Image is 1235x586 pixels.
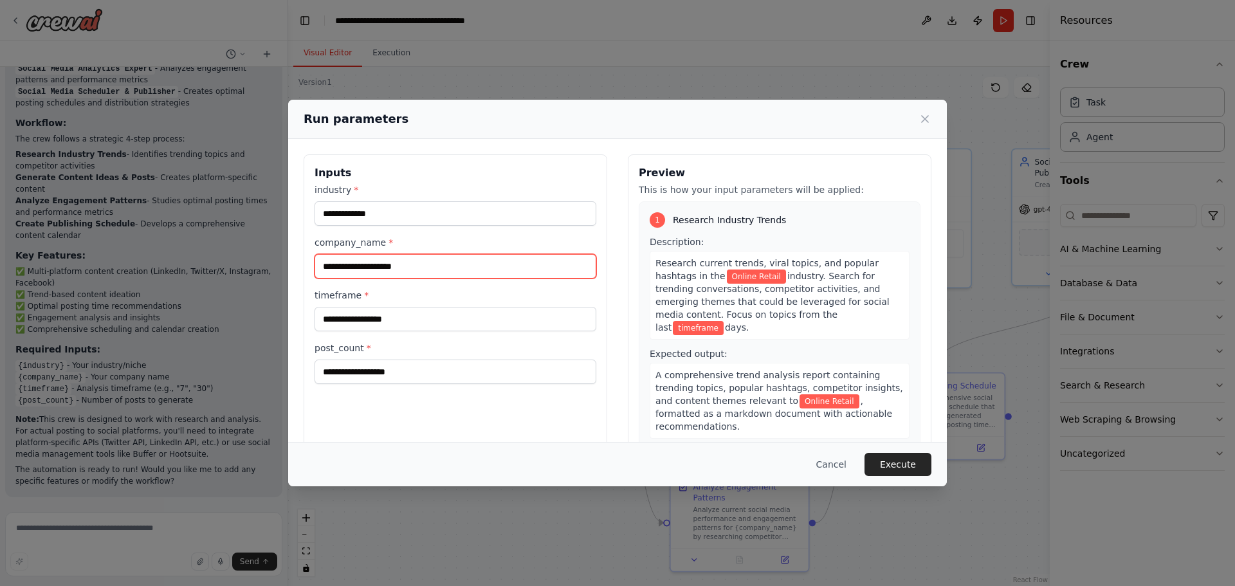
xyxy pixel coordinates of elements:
span: Description: [650,237,704,247]
label: industry [315,183,596,196]
span: A comprehensive trend analysis report containing trending topics, popular hashtags, competitor in... [655,370,903,406]
button: Execute [864,453,931,476]
span: Variable: timeframe [673,321,724,335]
span: Research current trends, viral topics, and popular hashtags in the [655,258,879,281]
label: timeframe [315,289,596,302]
span: Research Industry Trends [673,214,786,226]
button: Cancel [806,453,857,476]
p: This is how your input parameters will be applied: [639,183,920,196]
span: Variable: industry [800,394,859,408]
h3: Inputs [315,165,596,181]
label: post_count [315,342,596,354]
h2: Run parameters [304,110,408,128]
span: Expected output: [650,349,727,359]
span: days. [725,322,749,333]
h3: Preview [639,165,920,181]
span: Variable: industry [727,270,786,284]
span: , formatted as a markdown document with actionable recommendations. [655,396,892,432]
div: 1 [650,212,665,228]
label: company_name [315,236,596,249]
span: industry. Search for trending conversations, competitor activities, and emerging themes that coul... [655,271,890,333]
